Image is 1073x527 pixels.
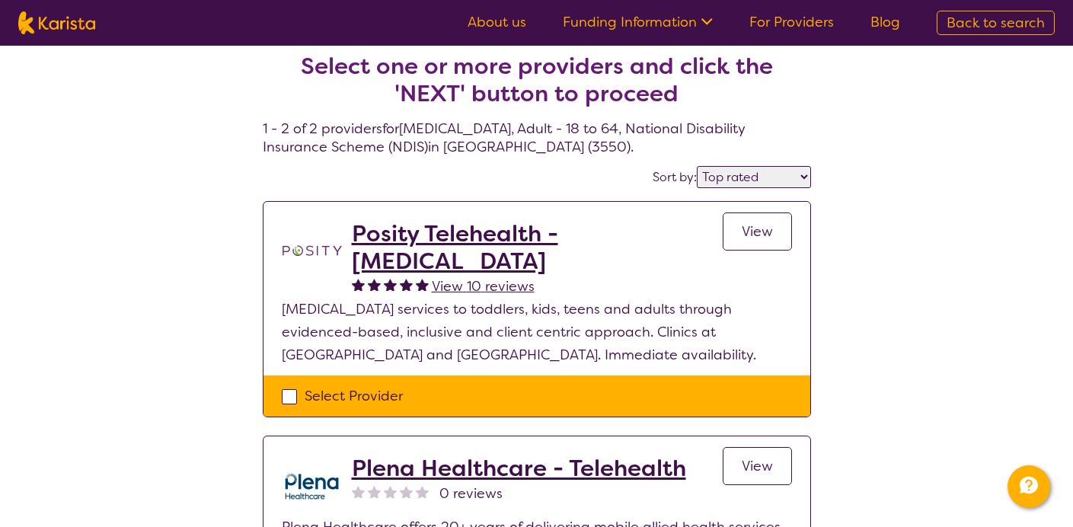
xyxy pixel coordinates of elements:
[439,482,503,505] span: 0 reviews
[352,278,365,291] img: fullstar
[432,275,535,298] a: View 10 reviews
[723,447,792,485] a: View
[742,222,773,241] span: View
[416,278,429,291] img: fullstar
[352,485,365,498] img: nonereviewstar
[282,455,343,516] img: qwv9egg5taowukv2xnze.png
[384,278,397,291] img: fullstar
[384,485,397,498] img: nonereviewstar
[1008,465,1050,508] button: Channel Menu
[282,298,792,366] p: [MEDICAL_DATA] services to toddlers, kids, teens and adults through evidenced-based, inclusive an...
[947,14,1045,32] span: Back to search
[263,16,811,156] h4: 1 - 2 of 2 providers for [MEDICAL_DATA] , Adult - 18 to 64 , National Disability Insurance Scheme...
[352,455,686,482] a: Plena Healthcare - Telehealth
[432,277,535,295] span: View 10 reviews
[400,485,413,498] img: nonereviewstar
[749,13,834,31] a: For Providers
[282,220,343,281] img: t1bslo80pcylnzwjhndq.png
[937,11,1055,35] a: Back to search
[416,485,429,498] img: nonereviewstar
[281,53,793,107] h2: Select one or more providers and click the 'NEXT' button to proceed
[18,11,95,34] img: Karista logo
[368,278,381,291] img: fullstar
[368,485,381,498] img: nonereviewstar
[468,13,526,31] a: About us
[723,212,792,251] a: View
[352,220,723,275] a: Posity Telehealth - [MEDICAL_DATA]
[870,13,900,31] a: Blog
[400,278,413,291] img: fullstar
[563,13,713,31] a: Funding Information
[742,457,773,475] span: View
[653,169,697,185] label: Sort by:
